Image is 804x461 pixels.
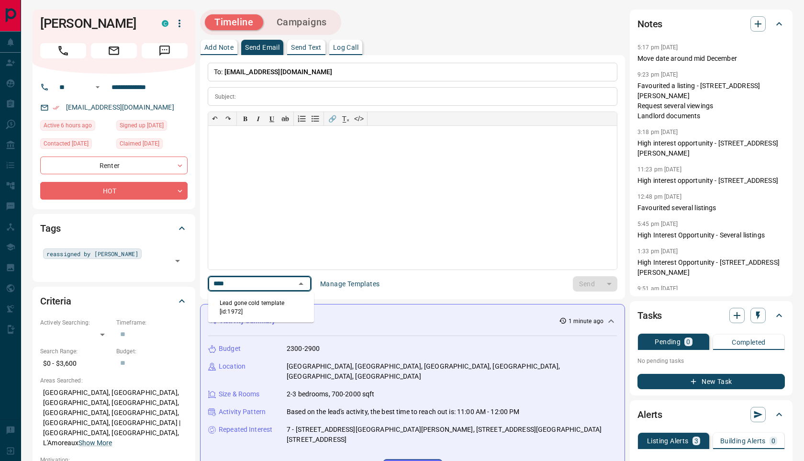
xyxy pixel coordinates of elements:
[637,81,785,121] p: Favourited a listing - [STREET_ADDRESS][PERSON_NAME] Request several viewings Landlord documents
[116,347,188,356] p: Budget:
[219,389,260,399] p: Size & Rooms
[771,438,775,444] p: 0
[40,138,112,152] div: Fri Jul 18 2025
[40,290,188,313] div: Criteria
[40,120,112,134] div: Mon Aug 18 2025
[637,230,785,240] p: High Interest Opportunity - Several listings
[40,217,188,240] div: Tags
[40,221,60,236] h2: Tags
[222,112,235,125] button: ↷
[732,339,766,346] p: Completed
[219,344,241,354] p: Budget
[40,356,112,371] p: $0 - $3,600
[204,44,234,51] p: Add Note
[573,276,617,292] div: split button
[40,376,188,385] p: Areas Searched:
[637,407,662,422] h2: Alerts
[637,221,678,227] p: 5:45 pm [DATE]
[314,276,385,292] button: Manage Templates
[637,248,678,255] p: 1:33 pm [DATE]
[162,20,168,27] div: condos.ca
[44,121,92,130] span: Active 6 hours ago
[219,425,272,435] p: Repeated Interest
[655,338,681,345] p: Pending
[205,14,263,30] button: Timeline
[287,361,617,382] p: [GEOGRAPHIC_DATA], [GEOGRAPHIC_DATA], [GEOGRAPHIC_DATA], [GEOGRAPHIC_DATA], [GEOGRAPHIC_DATA], [G...
[238,112,252,125] button: 𝐁
[142,43,188,58] span: Message
[637,138,785,158] p: High interest opportunity - [STREET_ADDRESS][PERSON_NAME]
[287,407,520,417] p: Based on the lead's activity, the best time to reach out is: 11:00 AM - 12:00 PM
[245,44,279,51] p: Send Email
[686,338,690,345] p: 0
[647,438,689,444] p: Listing Alerts
[120,121,164,130] span: Signed up [DATE]
[637,12,785,35] div: Notes
[637,44,678,51] p: 5:17 pm [DATE]
[569,317,603,326] p: 1 minute ago
[267,14,336,30] button: Campaigns
[269,115,274,123] span: 𝐔
[287,389,375,399] p: 2-3 bedrooms, 700-2000 sqft
[46,249,138,259] span: reassigned by [PERSON_NAME]
[40,16,147,31] h1: [PERSON_NAME]
[92,81,103,93] button: Open
[40,43,86,58] span: Call
[40,347,112,356] p: Search Range:
[208,63,617,81] p: To:
[40,157,188,174] div: Renter
[40,182,188,200] div: HOT
[224,68,333,76] span: [EMAIL_ADDRESS][DOMAIN_NAME]
[120,139,159,148] span: Claimed [DATE]
[637,258,785,278] p: High Interest Opportunity - [STREET_ADDRESS][PERSON_NAME]
[352,112,366,125] button: </>
[291,44,322,51] p: Send Text
[219,407,266,417] p: Activity Pattern
[333,44,358,51] p: Log Call
[287,344,320,354] p: 2300-2900
[637,403,785,426] div: Alerts
[116,138,188,152] div: Thu Sep 12 2024
[281,115,289,123] s: ab
[40,293,71,309] h2: Criteria
[208,112,222,125] button: ↶
[637,176,785,186] p: High interest opportunity - [STREET_ADDRESS]
[279,112,292,125] button: ab
[44,139,89,148] span: Contacted [DATE]
[637,285,678,292] p: 9:51 am [DATE]
[694,438,698,444] p: 3
[208,312,617,330] div: Activity Summary1 minute ago
[325,112,339,125] button: 🔗
[40,318,112,327] p: Actively Searching:
[637,54,785,64] p: Move date around mid December
[295,112,309,125] button: Numbered list
[339,112,352,125] button: T̲ₓ
[637,16,662,32] h2: Notes
[637,304,785,327] div: Tasks
[637,129,678,135] p: 3:18 pm [DATE]
[66,103,174,111] a: [EMAIL_ADDRESS][DOMAIN_NAME]
[208,296,314,319] li: Lead gone cold template [id:1972]
[40,385,188,451] p: [GEOGRAPHIC_DATA], [GEOGRAPHIC_DATA], [GEOGRAPHIC_DATA], [GEOGRAPHIC_DATA], [GEOGRAPHIC_DATA], [G...
[637,193,681,200] p: 12:48 pm [DATE]
[53,104,59,111] svg: Email Verified
[309,112,322,125] button: Bullet list
[294,277,308,291] button: Close
[171,254,184,268] button: Open
[219,361,246,371] p: Location
[637,71,678,78] p: 9:23 pm [DATE]
[116,318,188,327] p: Timeframe:
[78,438,112,448] button: Show More
[637,203,785,213] p: Favourited several listings
[287,425,617,445] p: 7 - [STREET_ADDRESS][GEOGRAPHIC_DATA][PERSON_NAME], [STREET_ADDRESS][GEOGRAPHIC_DATA][STREET_ADDR...
[720,438,766,444] p: Building Alerts
[116,120,188,134] div: Sun Oct 31 2021
[637,374,785,389] button: New Task
[215,92,236,101] p: Subject:
[637,308,662,323] h2: Tasks
[637,354,785,368] p: No pending tasks
[252,112,265,125] button: 𝑰
[637,166,681,173] p: 11:23 pm [DATE]
[91,43,137,58] span: Email
[265,112,279,125] button: 𝐔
